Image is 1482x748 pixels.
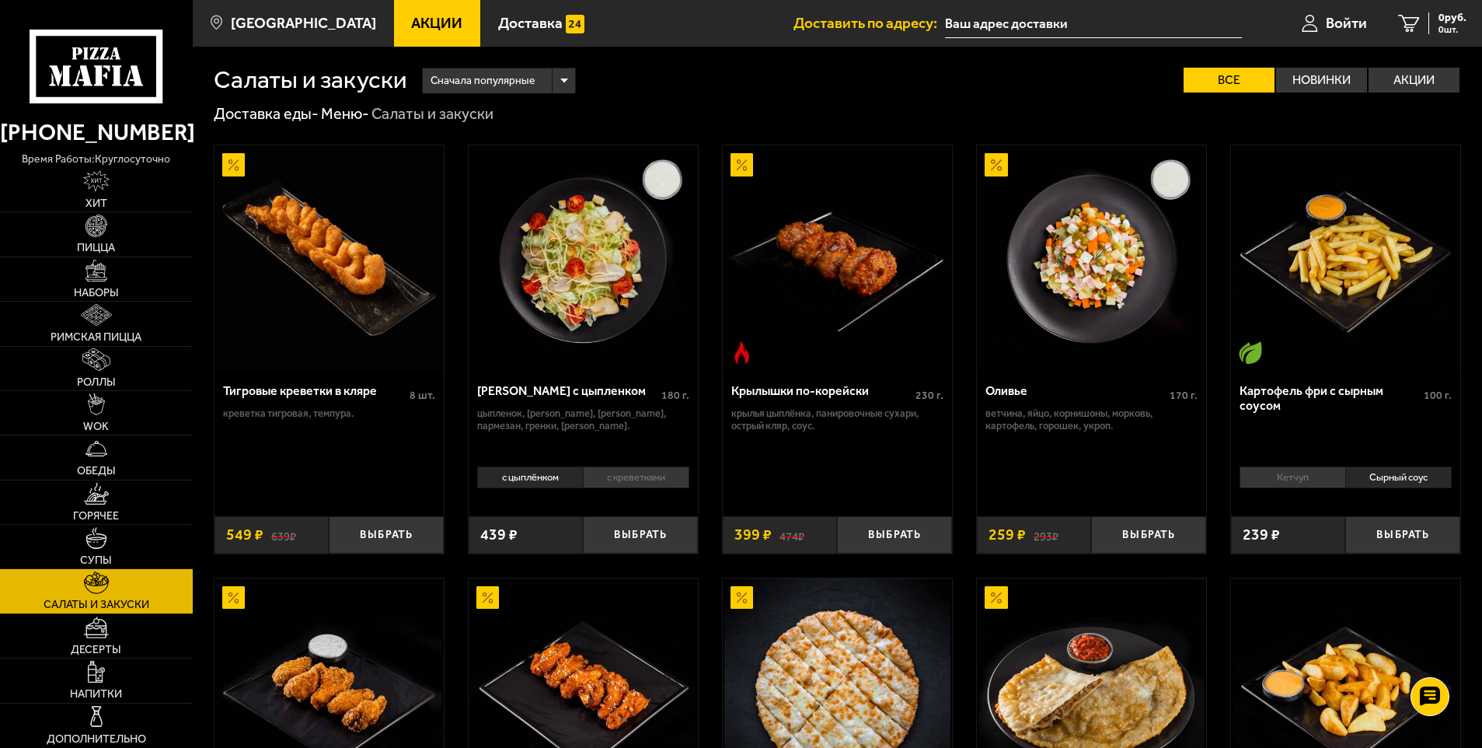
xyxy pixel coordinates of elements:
a: АкционныйТигровые креветки в кляре [214,145,444,372]
span: Дополнительно [47,734,146,745]
span: Акции [411,16,462,30]
span: 0 руб. [1438,12,1466,23]
img: Акционный [985,153,1008,177]
img: Вегетарианское блюдо [1239,341,1262,365]
a: Меню- [321,104,369,123]
button: Выбрать [329,516,444,554]
label: Новинки [1276,68,1367,93]
span: 399 ₽ [734,527,772,543]
span: 180 г . [661,388,689,404]
a: Доставка еды- [214,104,319,123]
label: Все [1184,68,1275,93]
span: Римская пицца [51,332,141,343]
div: Тигровые креветки в кляре [223,383,410,398]
span: 259 ₽ [989,527,1026,543]
span: 549 ₽ [226,527,263,543]
div: Крылышки по-корейски [731,383,915,398]
p: цыпленок, [PERSON_NAME], [PERSON_NAME], пармезан, гренки, [PERSON_NAME]. [477,407,689,432]
span: 0 шт. [1438,25,1466,34]
s: 293 ₽ [1034,527,1058,543]
span: WOK [83,421,109,432]
span: Супы [80,555,112,566]
div: Картофель фри с сырным соусом [1240,383,1424,413]
a: АкционныйОливье [977,145,1206,372]
span: 230 г . [915,388,943,404]
div: [PERSON_NAME] с цыпленком [477,383,661,398]
span: 170 г . [1170,388,1198,404]
button: Выбрать [583,516,698,554]
img: Акционный [476,586,500,610]
img: Тигровые креветки в кляре [214,145,444,372]
span: Горячее [73,511,119,522]
li: с цыплёнком [477,467,583,488]
a: Вегетарианское блюдоКартофель фри с сырным соусом [1231,145,1460,372]
button: Выбрать [837,516,952,554]
img: Акционный [731,153,754,177]
span: Напитки [70,689,122,700]
s: 474 ₽ [779,527,804,543]
div: 0 [469,461,698,505]
li: Кетчуп [1240,467,1345,488]
p: креветка тигровая, темпура. [223,407,435,420]
span: Десерты [71,645,121,655]
img: Крылышки по-корейски [723,145,952,372]
span: 100 г . [1424,388,1452,404]
button: Выбрать [1091,516,1206,554]
button: Выбрать [1345,516,1460,554]
span: 239 ₽ [1243,527,1280,543]
input: Ваш адрес доставки [945,9,1241,38]
span: [GEOGRAPHIC_DATA] [231,16,376,30]
img: 15daf4d41897b9f0e9f617042186c801.svg [566,15,584,33]
img: Салат Цезарь с цыпленком [469,145,698,372]
a: АкционныйОстрое блюдоКрылышки по-корейски [723,145,952,372]
span: Салаты и закуски [44,599,149,610]
p: ветчина, яйцо, корнишоны, морковь, картофель, горошек, укроп. [985,407,1198,432]
div: 0 [1231,461,1460,505]
span: 8 шт . [410,388,435,404]
img: Акционный [985,586,1008,610]
div: Оливье [985,383,1170,398]
s: 639 ₽ [271,527,296,543]
p: крылья цыплёнка, панировочные сухари, острый кляр, соус. [731,407,943,432]
span: Сначала популярные [431,66,535,96]
img: Острое блюдо [731,341,754,365]
span: 439 ₽ [480,527,518,543]
span: Наборы [74,288,119,299]
li: с креветками [583,467,689,488]
span: Доставить по адресу: [793,16,945,30]
img: Акционный [222,153,246,177]
label: Акции [1369,68,1459,93]
img: Акционный [222,586,246,610]
span: Обеды [77,466,116,477]
li: Сырный соус [1345,467,1452,488]
span: Хит [85,198,107,209]
span: Доставка [498,16,563,30]
img: Оливье [977,145,1206,372]
img: Акционный [731,586,754,610]
div: Салаты и закуски [371,104,493,124]
span: Пицца [77,243,115,253]
img: Картофель фри с сырным соусом [1231,145,1460,372]
h1: Салаты и закуски [214,68,406,93]
span: Роллы [77,377,116,388]
span: Войти [1326,16,1367,30]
